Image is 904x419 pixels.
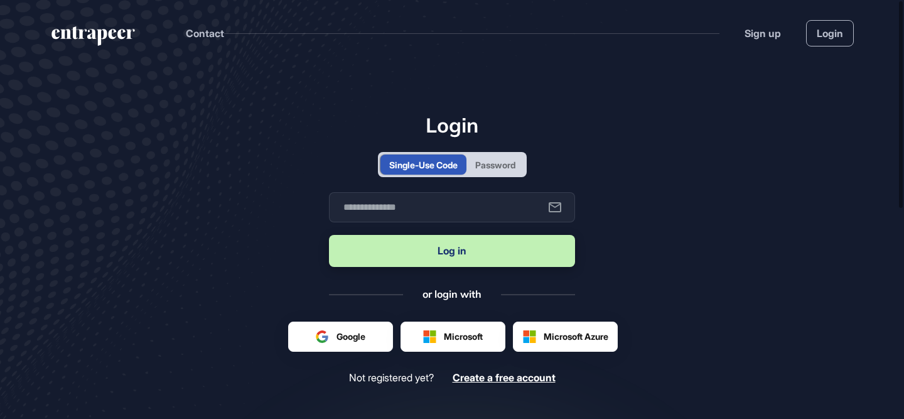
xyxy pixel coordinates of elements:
div: or login with [422,287,482,301]
button: Log in [329,235,575,267]
a: Login [806,20,854,46]
a: entrapeer-logo [50,26,136,50]
a: Sign up [745,26,781,41]
h1: Login [329,113,575,137]
div: Password [475,158,515,171]
span: Not registered yet? [349,372,434,384]
span: Create a free account [453,371,556,384]
button: Contact [186,25,224,41]
div: Single-Use Code [389,158,458,171]
a: Create a free account [453,372,556,384]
